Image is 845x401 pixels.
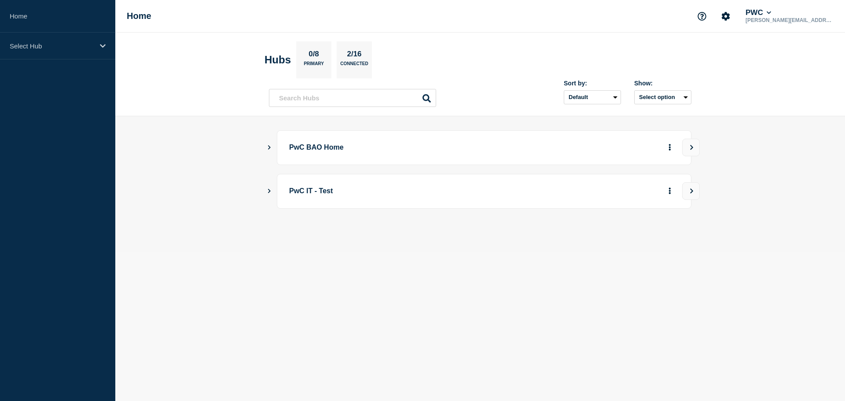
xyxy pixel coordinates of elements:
[693,7,711,26] button: Support
[10,42,94,50] p: Select Hub
[716,7,735,26] button: Account settings
[127,11,151,21] h1: Home
[744,17,835,23] p: [PERSON_NAME][EMAIL_ADDRESS][PERSON_NAME][DOMAIN_NAME]
[664,183,676,199] button: More actions
[744,8,773,17] button: PWC
[340,61,368,70] p: Connected
[304,61,324,70] p: Primary
[344,50,365,61] p: 2/16
[564,80,621,87] div: Sort by:
[634,90,691,104] button: Select option
[289,183,533,199] p: PwC IT - Test
[305,50,323,61] p: 0/8
[682,182,700,200] button: View
[682,139,700,156] button: View
[664,140,676,156] button: More actions
[634,80,691,87] div: Show:
[269,89,436,107] input: Search Hubs
[265,54,291,66] h2: Hubs
[267,144,272,151] button: Show Connected Hubs
[564,90,621,104] select: Sort by
[267,188,272,195] button: Show Connected Hubs
[289,140,533,156] p: PwC BAO Home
